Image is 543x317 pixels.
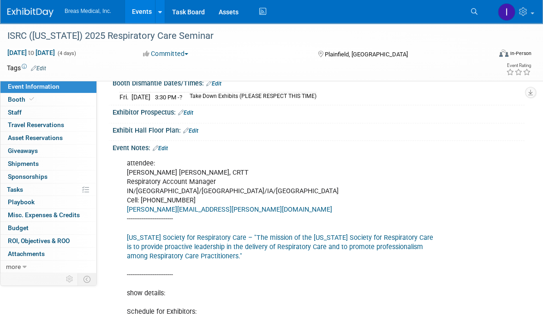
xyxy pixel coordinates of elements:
a: Edit [31,65,46,72]
a: ROI, Objectives & ROO [0,235,96,247]
span: Booth [8,96,36,103]
img: Inga Dolezar [498,3,515,21]
span: Misc. Expenses & Credits [8,211,80,219]
a: Shipments [0,158,96,170]
div: Event Format [450,48,531,62]
div: Booth Dismantle Dates/Times: [113,76,525,88]
span: ROI, Objectives & ROO [8,237,70,244]
span: (4 days) [57,50,76,56]
td: Tags [7,63,46,73]
a: Edit [153,145,168,152]
span: Tasks [7,186,23,193]
a: Budget [0,222,96,234]
div: ISRC ([US_STATE]) 2025 Respiratory Care Seminar [4,28,480,44]
span: 3:30 PM - [155,94,182,101]
span: Giveaways [8,147,38,154]
a: [US_STATE] Society for Respiratory Care – "The mission of the [US_STATE] Society for Respiratory ... [127,234,433,260]
div: Event Rating [506,63,531,68]
a: Edit [178,110,193,116]
i: Booth reservation complete [30,97,34,102]
a: Giveaways [0,145,96,157]
div: Event Notes: [113,141,525,153]
a: Misc. Expenses & Credits [0,209,96,221]
img: ExhibitDay [7,8,54,17]
span: to [27,49,36,56]
span: Plainfield, [GEOGRAPHIC_DATA] [325,51,408,58]
span: Attachments [8,250,45,257]
td: Personalize Event Tab Strip [62,273,78,285]
a: Tasks [0,183,96,196]
a: [PERSON_NAME][EMAIL_ADDRESS][PERSON_NAME][DOMAIN_NAME] [127,206,332,213]
a: Event Information [0,80,96,93]
div: Exhibit Hall Floor Plan: [113,123,525,135]
a: Attachments [0,248,96,260]
div: Exhibitor Prospectus: [113,105,525,117]
span: ? [179,94,182,101]
a: Playbook [0,196,96,208]
span: Breas Medical, Inc. [65,8,111,14]
span: [DATE] [DATE] [7,49,55,57]
span: Asset Reservations [8,134,63,141]
a: Travel Reservations [0,119,96,131]
a: Edit [206,80,221,87]
a: more [0,261,96,273]
div: In-Person [510,50,531,57]
span: Shipments [8,160,39,167]
a: Asset Reservations [0,132,96,144]
a: Sponsorships [0,171,96,183]
td: [DATE] [131,92,150,102]
td: Take Down Exhibits (PLEASE RESPECT THIS TIME) [184,92,316,102]
td: Fri. [119,92,131,102]
img: Format-Inperson.png [499,49,508,57]
span: more [6,263,21,270]
span: Playbook [8,198,35,206]
span: Travel Reservations [8,121,64,128]
a: Booth [0,93,96,106]
span: Event Information [8,83,60,90]
a: Edit [183,128,198,134]
button: Committed [140,49,192,58]
a: Staff [0,106,96,119]
span: Staff [8,109,22,116]
span: Sponsorships [8,173,48,180]
span: Budget [8,224,29,232]
td: Toggle Event Tabs [78,273,97,285]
